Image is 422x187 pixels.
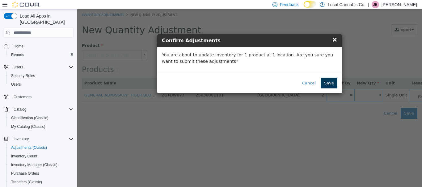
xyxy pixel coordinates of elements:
[222,68,242,79] button: Cancel
[14,107,26,112] span: Catalog
[11,82,21,87] span: Users
[6,152,76,161] button: Inventory Count
[9,123,48,130] a: My Catalog (Classic)
[304,1,317,8] input: Dark Mode
[9,114,74,122] span: Classification (Classic)
[6,51,76,59] button: Reports
[14,44,23,49] span: Home
[11,180,42,185] span: Transfers (Classic)
[85,28,260,35] h4: Confirm Adjustments
[11,154,37,159] span: Inventory Count
[6,178,76,186] button: Transfers (Classic)
[11,42,74,50] span: Home
[9,161,60,169] a: Inventory Manager (Classic)
[11,63,26,71] button: Users
[11,171,39,176] span: Purchase Orders
[9,161,74,169] span: Inventory Manager (Classic)
[11,73,35,78] span: Security Roles
[280,2,299,8] span: Feedback
[14,65,23,70] span: Users
[9,72,37,79] a: Security Roles
[1,105,76,114] button: Catalog
[6,114,76,122] button: Classification (Classic)
[14,95,32,100] span: Customers
[9,123,74,130] span: My Catalog (Classic)
[382,1,417,8] p: [PERSON_NAME]
[9,152,40,160] a: Inventory Count
[14,136,29,141] span: Inventory
[9,81,23,88] a: Users
[9,51,74,59] span: Reports
[1,63,76,71] button: Users
[372,1,379,8] div: Jennifer Booth
[9,178,74,186] span: Transfers (Classic)
[1,135,76,143] button: Inventory
[373,1,378,8] span: JB
[368,1,369,8] p: |
[6,122,76,131] button: My Catalog (Classic)
[9,178,44,186] a: Transfers (Classic)
[6,161,76,169] button: Inventory Manager (Classic)
[11,93,34,101] a: Customers
[11,106,29,113] button: Catalog
[11,135,31,143] button: Inventory
[1,92,76,101] button: Customers
[9,81,74,88] span: Users
[11,106,74,113] span: Catalog
[11,145,47,150] span: Adjustments (Classic)
[6,71,76,80] button: Security Roles
[6,143,76,152] button: Adjustments (Classic)
[255,26,260,34] span: ×
[9,144,74,151] span: Adjustments (Classic)
[11,124,45,129] span: My Catalog (Classic)
[328,1,365,8] p: Local Cannabis Co.
[6,169,76,178] button: Purchase Orders
[12,2,40,8] img: Cova
[1,41,76,50] button: Home
[11,52,24,57] span: Reports
[9,170,42,177] a: Purchase Orders
[9,114,51,122] a: Classification (Classic)
[9,72,74,79] span: Security Roles
[243,68,260,79] button: Save
[17,13,74,25] span: Load All Apps in [GEOGRAPHIC_DATA]
[9,152,74,160] span: Inventory Count
[9,170,74,177] span: Purchase Orders
[9,51,27,59] a: Reports
[11,63,74,71] span: Users
[11,135,74,143] span: Inventory
[11,93,74,101] span: Customers
[85,43,260,55] p: You are about to update inventory for 1 product at 1 location. Are you sure you want to submit th...
[6,80,76,89] button: Users
[11,162,57,167] span: Inventory Manager (Classic)
[11,116,49,120] span: Classification (Classic)
[11,43,26,50] a: Home
[9,144,49,151] a: Adjustments (Classic)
